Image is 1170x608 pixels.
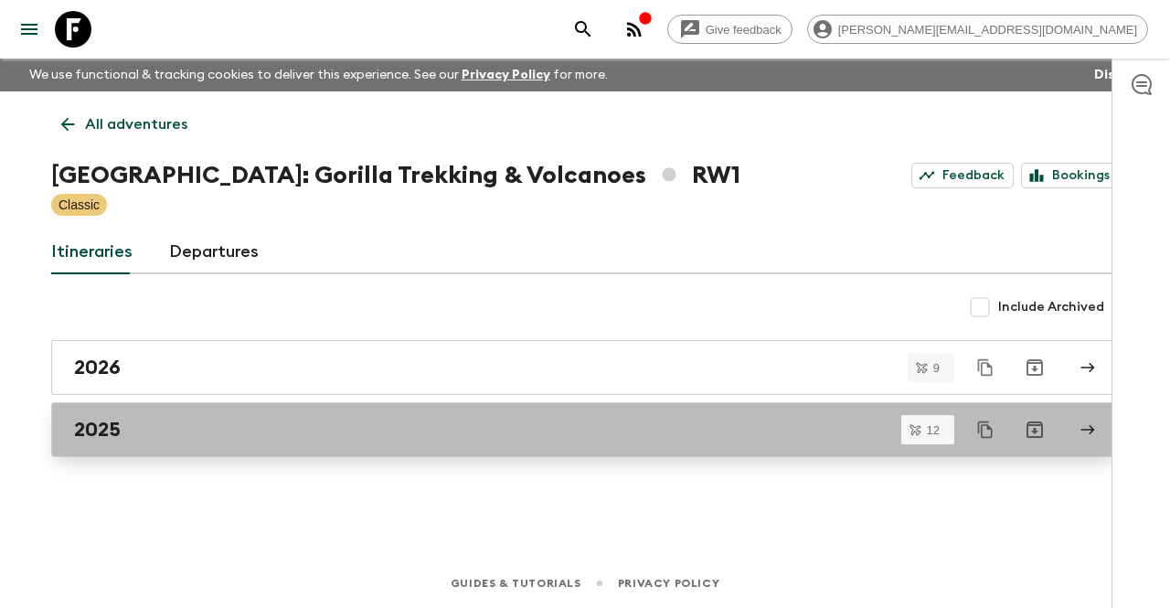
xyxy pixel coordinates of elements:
a: Feedback [911,163,1014,188]
p: All adventures [85,113,187,135]
button: Archive [1016,349,1053,386]
h2: 2025 [74,418,121,442]
a: Departures [169,230,259,274]
span: 9 [922,362,951,374]
span: [PERSON_NAME][EMAIL_ADDRESS][DOMAIN_NAME] [828,23,1147,37]
a: Bookings [1021,163,1119,188]
a: Privacy Policy [462,69,550,81]
h2: 2026 [74,356,121,379]
p: We use functional & tracking cookies to deliver this experience. See our for more. [22,59,615,91]
a: Itineraries [51,230,133,274]
button: menu [11,11,48,48]
button: search adventures [565,11,601,48]
a: Privacy Policy [618,573,719,593]
a: Guides & Tutorials [451,573,581,593]
span: Give feedback [696,23,792,37]
span: Include Archived [998,298,1104,316]
h1: [GEOGRAPHIC_DATA]: Gorilla Trekking & Volcanoes RW1 [51,157,740,194]
span: 12 [916,424,951,436]
button: Archive [1016,411,1053,448]
a: 2025 [51,402,1119,457]
a: 2026 [51,340,1119,395]
a: All adventures [51,106,197,143]
a: Give feedback [667,15,792,44]
p: Classic [58,196,100,214]
button: Dismiss [1090,62,1148,88]
button: Duplicate [969,413,1002,446]
div: [PERSON_NAME][EMAIL_ADDRESS][DOMAIN_NAME] [807,15,1148,44]
button: Duplicate [969,351,1002,384]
